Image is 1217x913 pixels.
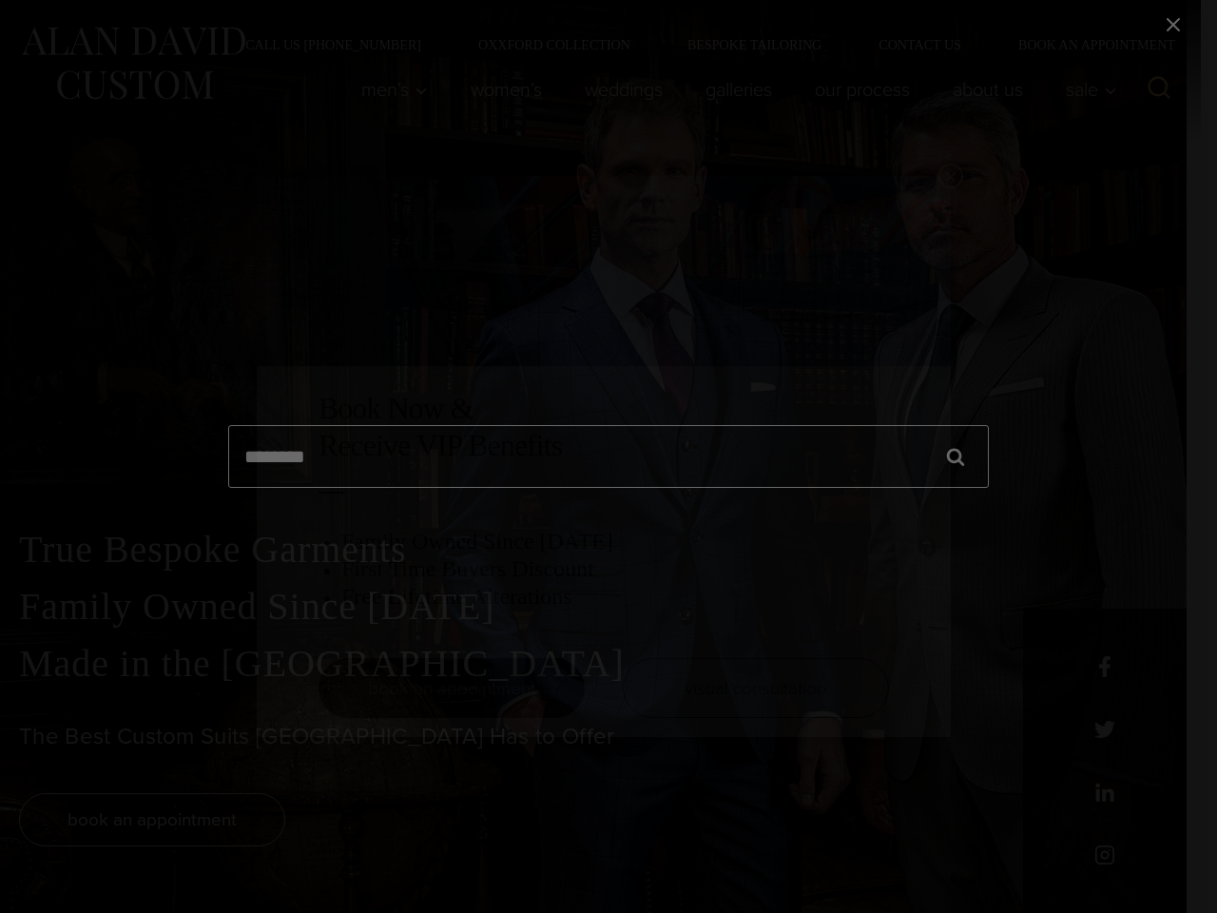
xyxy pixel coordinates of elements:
[341,583,889,611] h3: Free Lifetime Alterations
[319,390,889,463] h2: Book Now & Receive VIP Benefits
[341,528,889,555] h3: Family Owned Since [DATE]
[938,164,963,188] button: Close
[319,658,585,718] a: book an appointment
[341,555,889,583] h3: First Time Buyers Discount
[623,658,889,718] a: visual consultation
